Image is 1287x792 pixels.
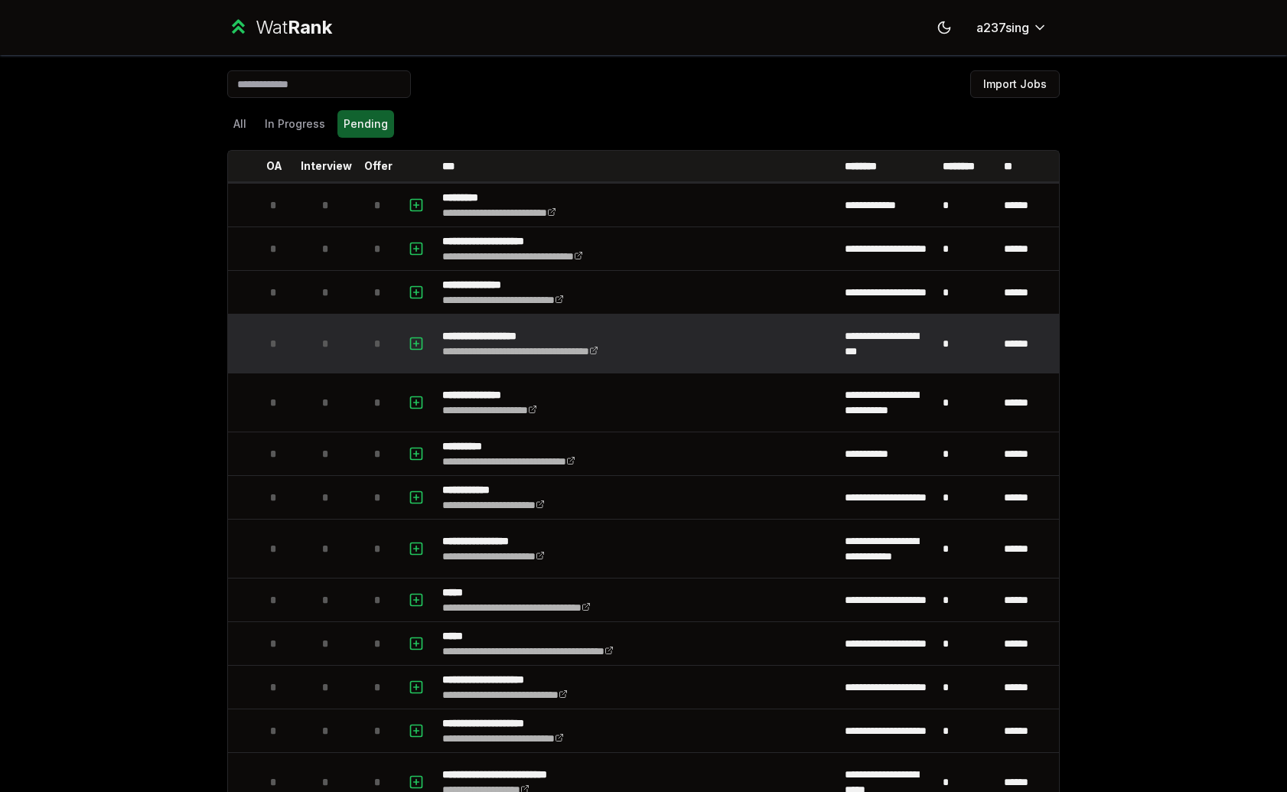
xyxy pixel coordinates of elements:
a: WatRank [227,15,332,40]
button: a237sing [964,14,1060,41]
button: Pending [337,110,394,138]
p: OA [266,158,282,174]
span: a237sing [976,18,1029,37]
p: Interview [301,158,352,174]
button: In Progress [259,110,331,138]
div: Wat [256,15,332,40]
span: Rank [288,16,332,38]
button: All [227,110,253,138]
p: Offer [364,158,393,174]
button: Import Jobs [970,70,1060,98]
